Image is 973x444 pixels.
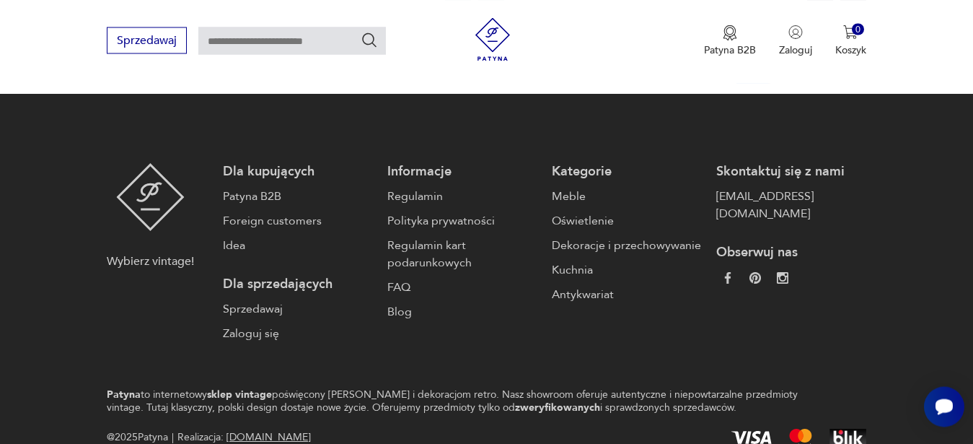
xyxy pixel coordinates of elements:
[835,25,866,56] button: 0Koszyk
[552,237,702,254] a: Dekoracje i przechowywanie
[387,163,537,180] p: Informacje
[716,163,866,180] p: Skontaktuj się z nami
[552,286,702,303] a: Antykwariat
[704,43,756,56] p: Patyna B2B
[107,36,187,46] a: Sprzedawaj
[552,188,702,205] a: Meble
[107,253,194,270] p: Wybierz vintage!
[107,388,815,414] p: to internetowy poświęcony [PERSON_NAME] i dekoracjom retro. Nasz showroom oferuje autentyczne i n...
[779,25,812,56] button: Zaloguj
[777,272,788,284] img: c2fd9cf7f39615d9d6839a72ae8e59e5.webp
[226,430,311,444] a: [DOMAIN_NAME]
[361,31,378,48] button: Szukaj
[223,276,373,293] p: Dla sprzedających
[387,212,537,230] a: Polityka prywatności
[835,43,866,56] p: Koszyk
[704,25,756,56] a: Ikona medaluPatyna B2B
[223,300,373,318] a: Sprzedawaj
[552,261,702,279] a: Kuchnia
[843,25,858,39] img: Ikona koszyka
[716,244,866,261] p: Obserwuj nas
[107,388,141,401] strong: Patyna
[749,272,761,284] img: 37d27d81a828e637adc9f9cb2e3d3a8a.webp
[722,272,734,284] img: da9060093f698e4c3cedc1453eec5031.webp
[223,325,373,342] a: Zaloguj się
[207,388,272,401] strong: sklep vintage
[471,17,514,61] img: Patyna - sklep z meblami i dekoracjami vintage
[788,25,803,39] img: Ikonka użytkownika
[387,303,537,321] a: Blog
[387,237,537,271] a: Regulamin kart podarunkowych
[779,43,812,56] p: Zaloguj
[223,163,373,180] p: Dla kupujących
[515,401,600,414] strong: zweryfikowanych
[223,188,373,205] a: Patyna B2B
[387,188,537,205] a: Regulamin
[223,212,373,230] a: Foreign customers
[107,27,187,53] button: Sprzedawaj
[716,188,866,222] a: [EMAIL_ADDRESS][DOMAIN_NAME]
[704,25,756,56] button: Patyna B2B
[552,163,702,180] p: Kategorie
[852,23,864,35] div: 0
[223,237,373,254] a: Idea
[387,279,537,296] a: FAQ
[116,163,185,231] img: Patyna - sklep z meblami i dekoracjami vintage
[723,25,737,40] img: Ikona medalu
[731,431,772,444] img: Visa
[924,386,964,427] iframe: Smartsupp widget button
[552,212,702,230] a: Oświetlenie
